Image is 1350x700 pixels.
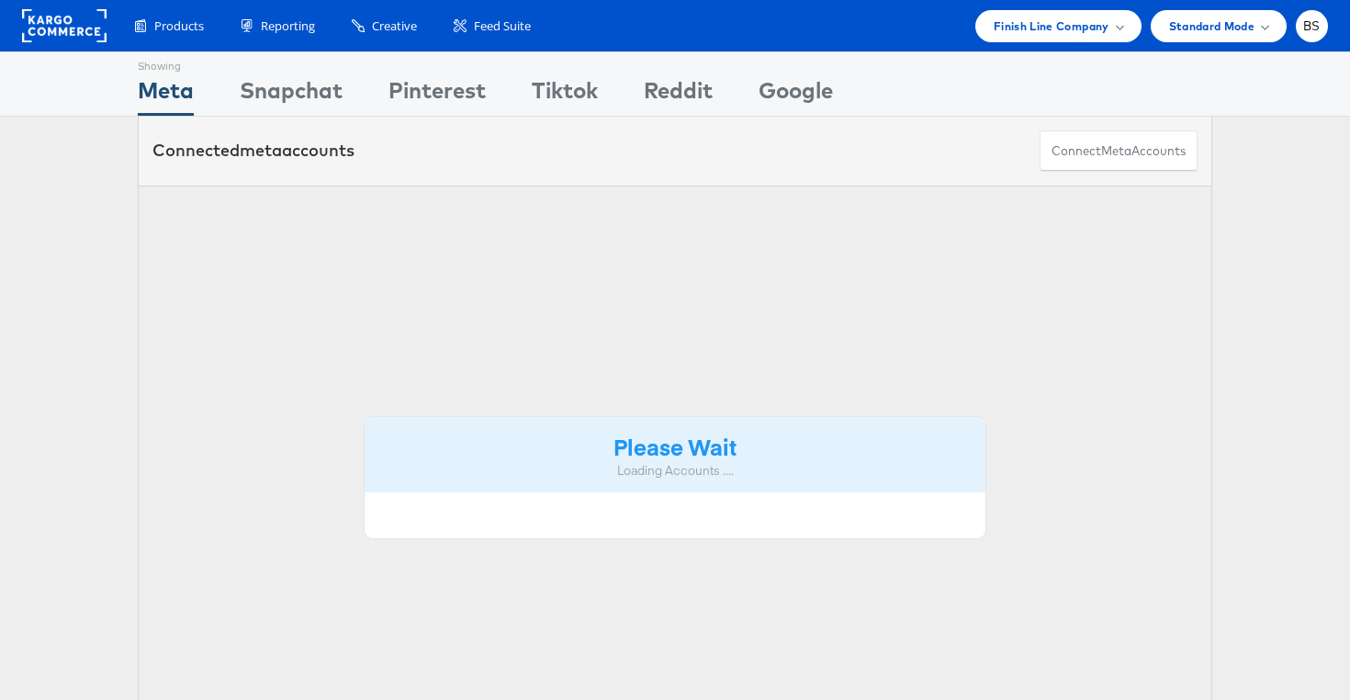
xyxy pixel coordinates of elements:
span: BS [1303,20,1321,32]
div: Showing [138,52,194,74]
button: ConnectmetaAccounts [1040,130,1198,172]
div: Tiktok [532,74,598,116]
div: Reddit [644,74,713,116]
div: Pinterest [388,74,486,116]
span: Standard Mode [1169,17,1254,36]
span: Finish Line Company [994,17,1109,36]
div: Meta [138,74,194,116]
strong: Please Wait [613,431,737,461]
div: Google [759,74,833,116]
div: Snapchat [240,74,343,116]
span: Reporting [261,17,315,35]
div: Connected accounts [152,139,354,163]
span: meta [240,140,282,161]
div: Loading Accounts .... [378,462,972,480]
span: Feed Suite [474,17,531,35]
span: Creative [372,17,417,35]
span: meta [1101,142,1131,160]
span: Products [154,17,204,35]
